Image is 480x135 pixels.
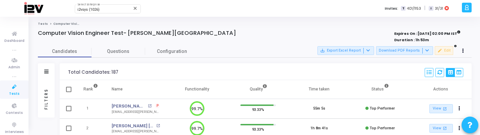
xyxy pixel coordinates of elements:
mat-icon: open_in_new [156,124,160,128]
div: [EMAIL_ADDRESS][PERSON_NAME][DOMAIN_NAME] [112,110,160,115]
button: Export Excel Report [317,46,374,55]
span: P [157,103,159,109]
div: Time taken [309,85,329,93]
a: View [429,104,453,113]
strong: Duration : 1h 53m [394,37,429,43]
button: Edit [435,46,453,55]
div: Name [112,85,123,93]
div: 1h 8m 41s [310,126,328,131]
strong: Expires On : [DATE] 02:00 PM IST [394,29,461,37]
span: Tests [9,91,19,97]
span: Configuration [157,48,187,55]
mat-icon: open_in_new [442,125,448,131]
mat-icon: Clear [133,6,138,11]
button: Actions [455,104,464,114]
span: Top Performer [370,126,395,130]
a: View [429,124,453,133]
img: logo [24,2,43,15]
span: Computer Vision Engineer Test- [PERSON_NAME][GEOGRAPHIC_DATA] [53,22,170,26]
nav: breadcrumb [38,22,472,26]
mat-icon: open_in_new [148,104,152,108]
th: Actions [411,80,472,99]
div: Total Candidates: 187 [68,70,118,75]
mat-icon: edit [437,48,442,53]
div: View Options [446,68,463,77]
th: Status [350,80,411,99]
span: Admin [8,65,20,70]
span: Top Performer [370,106,395,111]
span: | [424,5,425,12]
th: Quality [228,80,289,99]
span: Questions [92,48,145,55]
div: 55m 5s [313,106,325,112]
button: Actions [455,124,464,133]
span: Interviews [5,129,24,135]
a: Tests [38,22,48,26]
th: Rank [76,80,105,99]
div: [EMAIL_ADDRESS][PERSON_NAME][DOMAIN_NAME] [112,129,160,134]
span: Contests [6,110,23,116]
span: Candidates [38,48,92,55]
label: Invites: [385,6,398,11]
a: [PERSON_NAME] [112,103,146,110]
span: Dashboard [4,38,24,44]
button: Download PDF Reports [376,46,433,55]
th: Functionality [167,80,228,99]
mat-icon: save_alt [320,48,325,53]
span: T [401,6,405,11]
span: 31/31 [435,6,443,11]
td: 1 [76,99,105,119]
span: i2vsys (1026) [77,7,100,12]
span: 93.33% [252,126,264,132]
span: 401/1153 [407,6,421,11]
a: [PERSON_NAME] [PERSON_NAME] [112,123,155,129]
span: I [429,6,433,11]
span: 93.33% [252,106,264,113]
h4: Computer Vision Engineer Test- [PERSON_NAME][GEOGRAPHIC_DATA] [38,30,236,37]
mat-icon: open_in_new [442,106,448,112]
